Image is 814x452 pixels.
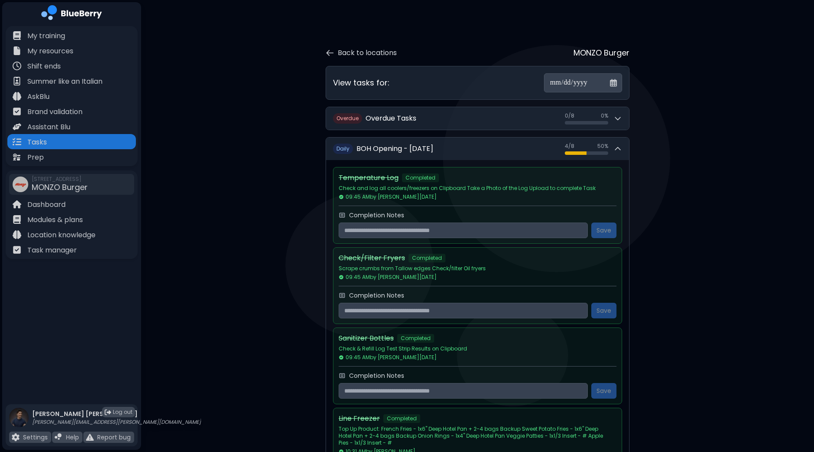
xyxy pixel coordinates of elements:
[591,383,616,399] button: Save
[591,303,616,318] button: Save
[27,137,47,147] p: Tasks
[13,46,21,55] img: file icon
[601,112,608,119] span: 0 %
[383,414,420,423] span: Completed
[27,76,102,87] p: Summer like an Italian
[32,176,88,183] span: [STREET_ADDRESS]
[13,153,21,161] img: file icon
[366,113,416,124] h2: Overdue Tasks
[339,193,437,200] span: 09:45 AM by [PERSON_NAME][DATE]
[32,182,88,193] span: MONZO Burger
[9,408,29,436] img: profile photo
[409,254,445,262] span: Completed
[41,5,102,23] img: company logo
[597,143,608,150] span: 50 %
[86,433,94,441] img: file icon
[13,246,21,254] img: file icon
[113,409,132,416] span: Log out
[13,62,21,70] img: file icon
[339,345,610,352] p: Check & Refill Log Test Strip Results on Clipboard
[13,122,21,131] img: file icon
[397,334,434,343] span: Completed
[326,107,629,130] button: OverdueOverdue Tasks0/80%
[356,144,433,154] h2: BOH Opening - [DATE]
[32,410,201,418] p: [PERSON_NAME] [PERSON_NAME]
[326,138,629,160] button: DailyBOH Opening - [DATE]4/850%
[339,253,405,263] p: Check/Filter Fryers
[27,61,61,72] p: Shift ends
[27,122,70,132] p: Assistant Blu
[13,31,21,40] img: file icon
[349,211,404,219] label: Completion Notes
[27,92,49,102] p: AskBlu
[339,274,437,281] span: 09:45 AM by [PERSON_NAME][DATE]
[27,230,96,240] p: Location knowledge
[66,433,79,441] p: Help
[27,200,66,210] p: Dashboard
[573,47,629,59] p: MONZO Burger
[339,333,394,344] p: Sanitizer Bottles
[339,185,610,192] p: Check and log all coolers/freezers on Clipboard Take a Photo of the Log Upload to complete Task
[27,107,82,117] p: Brand validation
[13,92,21,101] img: file icon
[55,433,63,441] img: file icon
[13,77,21,85] img: file icon
[23,433,48,441] p: Settings
[27,31,65,41] p: My training
[340,115,359,122] span: verdue
[97,433,131,441] p: Report bug
[339,426,610,446] p: Top Up Product: French Fries - 1x6" Deep Hotel Pan + 2-4 bags Backup Sweet Potato Fries - 1x6" De...
[565,112,574,119] span: 0 / 8
[13,177,28,192] img: company thumbnail
[339,173,399,183] p: Temperature Log
[13,138,21,146] img: file icon
[13,215,21,224] img: file icon
[402,174,439,182] span: Completed
[339,354,437,361] span: 09:45 AM by [PERSON_NAME][DATE]
[333,113,362,124] span: O
[565,143,574,150] span: 4 / 8
[27,152,44,163] p: Prep
[339,413,380,424] p: Line Freezer
[105,409,111,416] img: logout
[13,200,21,209] img: file icon
[32,419,201,426] p: [PERSON_NAME][EMAIL_ADDRESS][PERSON_NAME][DOMAIN_NAME]
[13,107,21,116] img: file icon
[340,145,349,152] span: aily
[339,265,610,272] p: Scrape crumbs from Tallow edges Check/filter Oil fryers
[12,433,20,441] img: file icon
[349,372,404,380] label: Completion Notes
[27,46,73,56] p: My resources
[27,215,83,225] p: Modules & plans
[333,77,389,89] h3: View tasks for:
[27,245,77,255] p: Task manager
[13,230,21,239] img: file icon
[591,223,616,238] button: Save
[333,144,353,154] span: D
[326,48,397,58] button: Back to locations
[349,292,404,299] label: Completion Notes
